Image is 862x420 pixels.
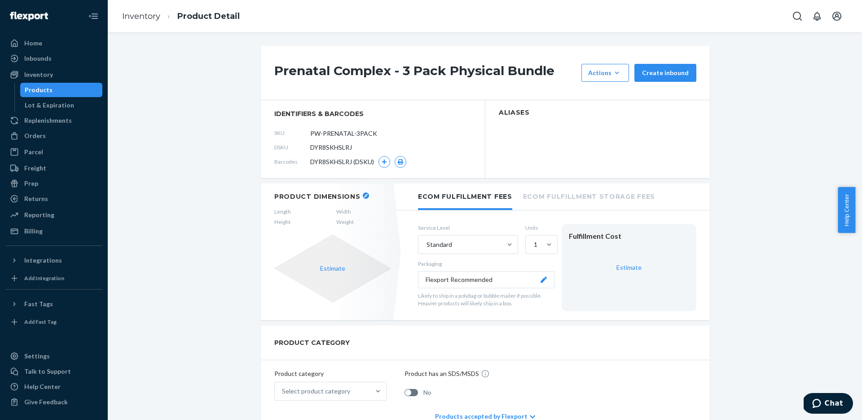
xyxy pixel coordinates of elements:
div: Billing [24,227,43,236]
button: Open Search Box [788,7,806,25]
span: Weight [336,218,354,226]
input: Standard [426,240,427,249]
div: Parcel [24,147,43,156]
button: Estimate [320,264,345,273]
label: Units [525,224,554,232]
span: Barcodes [274,158,310,165]
a: Inbounds [5,51,102,66]
button: Open notifications [808,7,826,25]
a: Orders [5,129,102,143]
a: Parcel [5,145,102,159]
p: Likely to ship in a polybag or bubble mailer if possible. Heavier products will likely ship in a ... [418,292,554,307]
div: Returns [24,194,48,203]
button: Flexport Recommended [418,271,554,288]
span: No [423,388,431,397]
button: Fast Tags [5,297,102,311]
a: Add Integration [5,271,102,286]
a: Help Center [5,380,102,394]
p: Product category [274,369,387,378]
span: Width [336,208,354,215]
a: Inventory [5,67,102,82]
a: Replenishments [5,113,102,128]
span: DSKU [274,143,310,151]
span: Length [274,208,291,215]
div: Products [25,85,53,94]
div: Reporting [24,210,54,219]
a: Lot & Expiration [20,98,103,112]
div: Add Fast Tag [24,318,57,326]
button: Close Navigation [84,7,102,25]
h2: Product Dimensions [274,192,361,201]
a: Reporting [5,208,102,222]
button: Integrations [5,253,102,268]
span: identifiers & barcodes [274,109,471,118]
div: Orders [24,131,46,140]
div: Add Integration [24,274,64,282]
button: Talk to Support [5,364,102,379]
a: Product Detail [177,11,240,21]
div: Standard [427,240,452,249]
h2: Aliases [499,109,696,116]
div: Talk to Support [24,367,71,376]
a: Home [5,36,102,50]
a: Freight [5,161,102,175]
a: Prep [5,176,102,191]
div: Replenishments [24,116,72,125]
span: DYR8SKHSLRJ (DSKU) [310,157,374,166]
h2: PRODUCT CATEGORY [274,335,350,351]
div: Inbounds [24,54,52,63]
div: Select product category [282,387,350,396]
span: DYR8SKHSLRJ [310,143,352,152]
button: Open account menu [828,7,846,25]
p: Packaging [418,260,554,268]
button: Actions [581,64,629,82]
div: Home [24,39,42,48]
span: Height [274,218,291,226]
span: SKU [274,129,310,137]
div: Fulfillment Cost [569,231,689,241]
li: Ecom Fulfillment Fees [418,183,512,210]
a: Returns [5,192,102,206]
div: Prep [24,179,38,188]
ol: breadcrumbs [115,3,247,30]
button: Give Feedback [5,395,102,409]
div: Freight [24,164,46,173]
iframe: Opens a widget where you can chat to one of our agents [804,393,853,416]
p: Product has an SDS/MSDS [405,369,479,378]
div: Help Center [24,382,61,391]
img: Flexport logo [10,12,48,21]
div: Integrations [24,256,62,265]
li: Ecom Fulfillment Storage Fees [523,183,655,208]
a: Inventory [122,11,160,21]
label: Service Level [418,224,518,232]
div: Actions [588,68,622,77]
a: Products [20,83,103,97]
h1: Prenatal Complex - 3 Pack Physical Bundle [274,64,577,82]
a: Settings [5,349,102,363]
a: Billing [5,224,102,238]
div: Give Feedback [24,398,68,407]
button: Create inbound [634,64,696,82]
div: Inventory [24,70,53,79]
a: Add Fast Tag [5,315,102,329]
div: Settings [24,352,50,361]
div: Lot & Expiration [25,101,74,110]
a: Estimate [616,264,642,271]
div: 1 [534,240,537,249]
button: Help Center [838,187,855,233]
input: 1 [533,240,534,249]
div: Fast Tags [24,299,53,308]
